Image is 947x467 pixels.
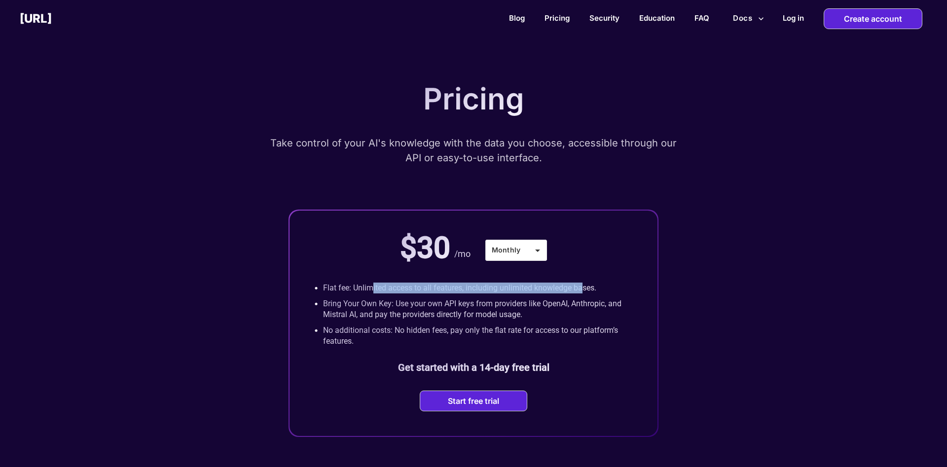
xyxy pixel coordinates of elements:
h2: Log in [783,13,804,23]
a: Blog [509,13,525,23]
div: Monthly [485,240,547,260]
p: $30 [400,230,450,265]
a: Education [639,13,675,23]
p: Flat fee: Unlimited access to all features, including unlimited knowledge bases. [323,283,596,293]
b: Get started with a 14-day free trial [398,361,549,373]
p: No additional costs: No hidden fees, pay only the flat rate for access to our platform’s features. [323,325,633,347]
a: FAQ [694,13,709,23]
p: • [314,325,318,347]
p: Pricing [423,81,524,116]
a: Security [589,13,619,23]
p: /mo [454,248,471,260]
p: • [314,298,318,320]
p: • [314,283,318,293]
h2: [URL] [20,11,52,26]
a: Pricing [545,13,570,23]
p: Bring Your Own Key: Use your own API keys from providers like OpenAI, Anthropic, and Mistral AI, ... [323,298,633,320]
button: more [729,9,768,28]
p: Create account [844,9,902,29]
p: Take control of your AI's knowledge with the data you choose, accessible through our API or easy-... [269,136,678,165]
button: Start free trial [445,396,502,406]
